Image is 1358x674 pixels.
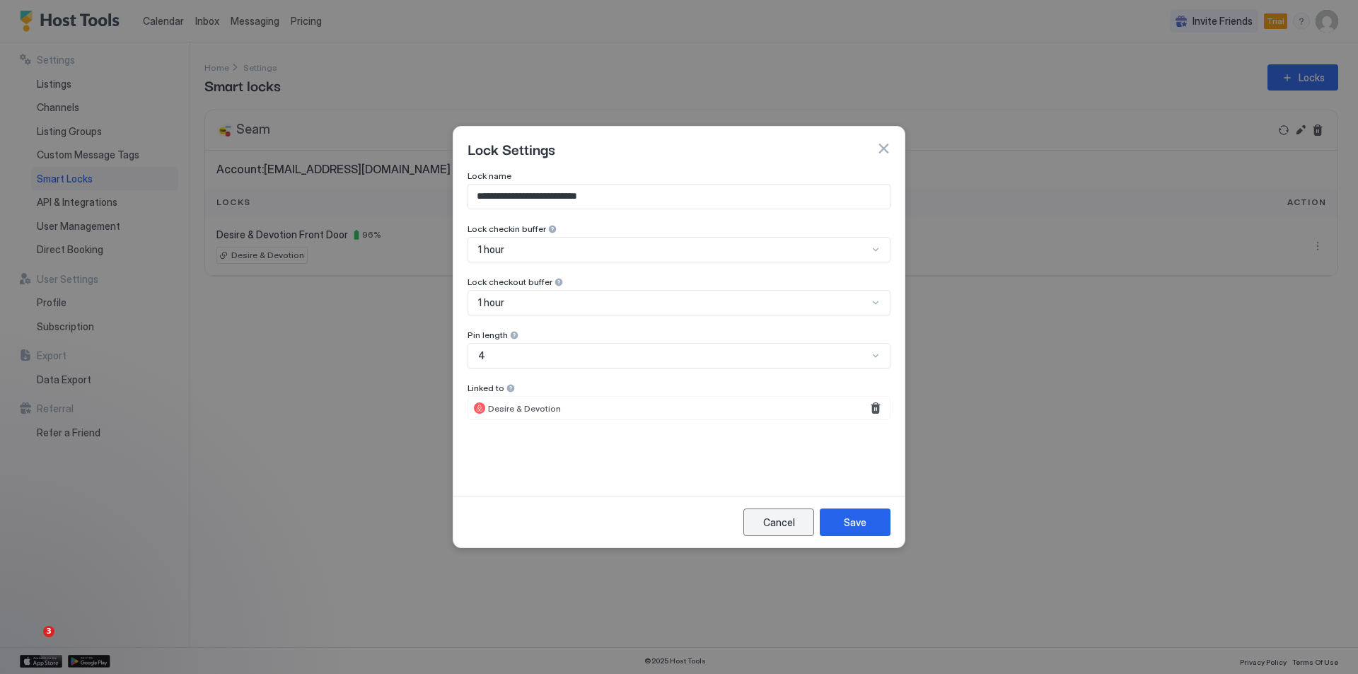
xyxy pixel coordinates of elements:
span: Lock checkout buffer [468,277,552,287]
button: Save [820,509,890,536]
span: 1 hour [478,296,504,309]
span: Desire & Devotion [488,403,561,414]
span: 1 hour [478,243,504,256]
span: Lock checkin buffer [468,223,546,234]
button: Cancel [743,509,814,536]
iframe: Intercom notifications message [11,537,294,636]
span: 4 [478,349,485,362]
div: Cancel [763,515,795,530]
span: Lock Settings [468,138,555,159]
div: Save [844,515,866,530]
input: Input Field [468,185,890,209]
iframe: Intercom live chat [14,626,48,660]
button: Remove [867,400,884,417]
span: Linked to [468,383,504,393]
span: 3 [43,626,54,637]
span: Pin length [468,330,508,340]
span: Lock name [468,170,511,181]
